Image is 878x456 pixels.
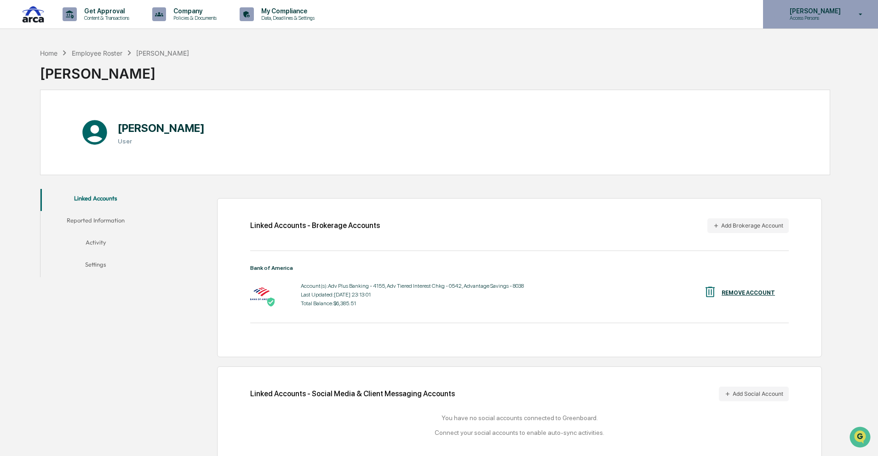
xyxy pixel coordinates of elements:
h3: User [118,137,205,145]
a: 🗄️Attestations [63,112,118,129]
div: Bank of America [250,265,789,271]
h1: [PERSON_NAME] [118,121,205,135]
div: Total Balance: $6,385.51 [301,300,524,307]
span: Data Lookup [18,133,58,142]
p: [PERSON_NAME] [782,7,845,15]
iframe: Open customer support [849,426,873,450]
div: Linked Accounts - Social Media & Client Messaging Accounts [250,387,789,401]
div: secondary tabs example [40,189,151,277]
div: We're available if you need us! [31,80,116,87]
div: Linked Accounts - Brokerage Accounts [250,221,380,230]
button: Start new chat [156,73,167,84]
div: [PERSON_NAME] [40,58,189,82]
a: Powered byPylon [65,155,111,163]
button: Add Brokerage Account [707,218,789,233]
p: My Compliance [254,7,319,15]
img: logo [22,4,44,25]
div: REMOVE ACCOUNT [722,290,775,296]
div: Employee Roster [72,49,122,57]
button: Linked Accounts [40,189,151,211]
div: [PERSON_NAME] [136,49,189,57]
a: 🔎Data Lookup [6,130,62,146]
span: Preclearance [18,116,59,125]
img: Bank of America - Active [250,282,273,305]
div: 🖐️ [9,117,17,124]
img: Active [266,297,275,307]
a: 🖐️Preclearance [6,112,63,129]
div: 🗄️ [67,117,74,124]
p: Company [166,7,221,15]
p: Policies & Documents [166,15,221,21]
img: REMOVE ACCOUNT [703,285,717,299]
div: Start new chat [31,70,151,80]
div: You have no social accounts connected to Greenboard. Connect your social accounts to enable auto-... [250,414,789,436]
div: Home [40,49,57,57]
p: Data, Deadlines & Settings [254,15,319,21]
span: Pylon [92,156,111,163]
button: Reported Information [40,211,151,233]
button: Add Social Account [719,387,789,401]
p: Access Persons [782,15,845,21]
img: 1746055101610-c473b297-6a78-478c-a979-82029cc54cd1 [9,70,26,87]
div: Account(s): Adv Plus Banking - 4155, Adv Tiered Interest Chkg - 0542, Advantage Savings - 8038 [301,283,524,289]
button: Activity [40,233,151,255]
p: Content & Transactions [77,15,134,21]
button: Settings [40,255,151,277]
div: Last Updated: [DATE] 23:13:01 [301,291,524,298]
p: How can we help? [9,19,167,34]
p: Get Approval [77,7,134,15]
span: Attestations [76,116,114,125]
div: 🔎 [9,134,17,142]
